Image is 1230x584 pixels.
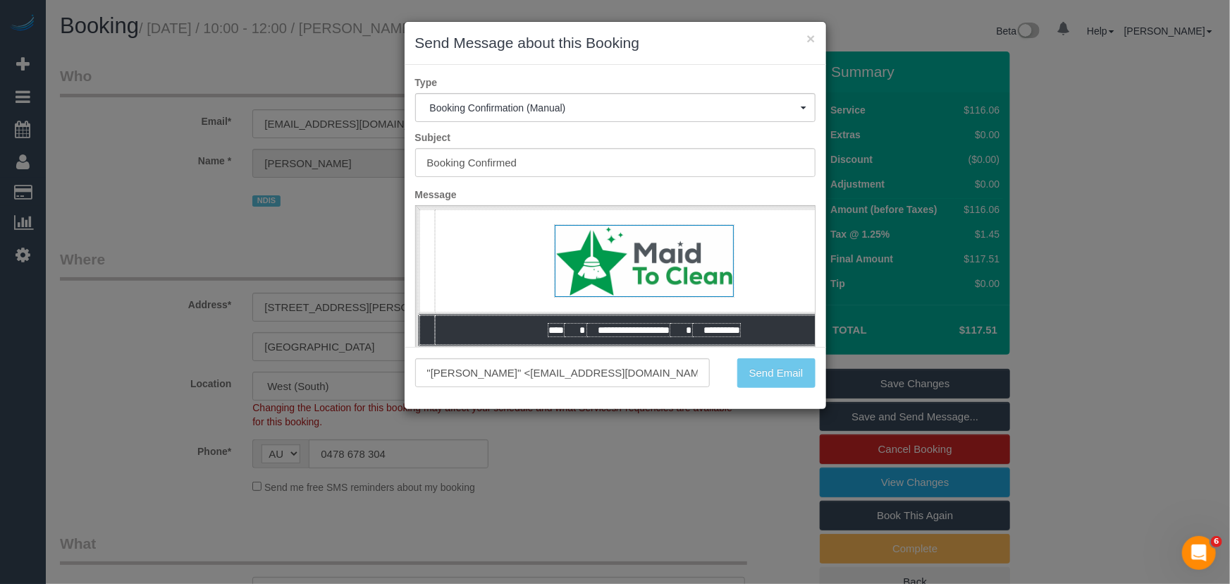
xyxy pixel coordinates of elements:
h3: Send Message about this Booking [415,32,816,54]
iframe: Intercom live chat [1182,536,1216,570]
iframe: Rich Text Editor, editor1 [416,206,815,426]
label: Type [405,75,826,90]
button: × [806,31,815,46]
label: Message [405,188,826,202]
label: Subject [405,130,826,145]
span: Booking Confirmation (Manual) [430,102,801,114]
span: 6 [1211,536,1222,547]
button: Booking Confirmation (Manual) [415,93,816,122]
input: Subject [415,148,816,177]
